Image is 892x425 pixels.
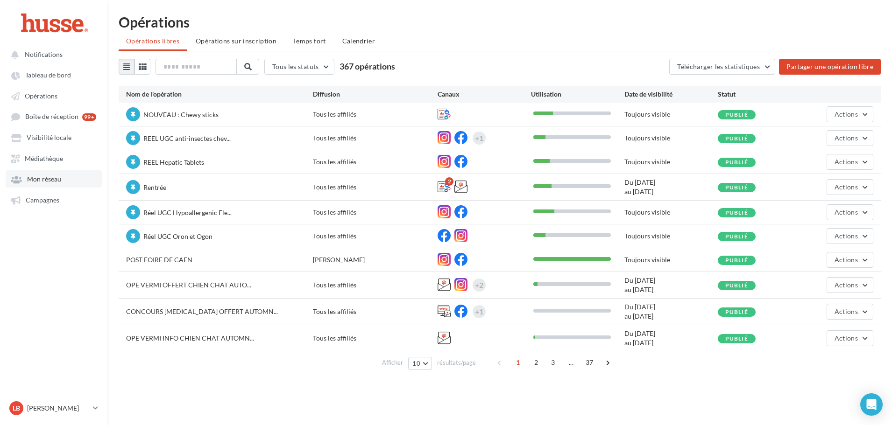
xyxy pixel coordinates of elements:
div: Opérations [119,15,881,29]
span: Tableau de bord [25,71,71,79]
span: Télécharger les statistiques [677,63,760,70]
span: Campagnes [26,196,59,204]
span: REEL UGC anti-insectes chev... [143,134,231,142]
div: Tous les affiliés [313,307,438,316]
button: Actions [827,228,873,244]
div: +1 [475,305,483,318]
span: 3 [545,355,560,370]
div: Tous les affiliés [313,231,438,241]
span: Opérations sur inscription [196,37,276,45]
div: Diffusion [313,90,438,99]
span: Afficher [382,358,403,367]
div: Open Intercom Messenger [860,393,883,416]
div: Tous les affiliés [313,208,438,217]
span: Actions [835,158,858,166]
span: Publié [725,111,748,118]
a: Visibilité locale [6,129,102,146]
span: Visibilité locale [27,134,71,142]
a: Tableau de bord [6,66,102,83]
div: Tous les affiliés [313,280,438,290]
button: Actions [827,277,873,293]
div: Toujours visible [624,208,718,217]
a: Médiathèque [6,150,102,167]
span: Publié [725,159,748,166]
button: Actions [827,252,873,268]
div: +2 [475,279,483,292]
span: Calendrier [342,37,375,45]
div: Toujours visible [624,255,718,265]
span: Actions [835,110,858,118]
p: [PERSON_NAME] [27,404,89,413]
div: Toujours visible [624,110,718,119]
span: Publié [725,257,748,264]
button: Partager une opération libre [779,59,881,75]
span: 1 [510,355,525,370]
span: Actions [835,334,858,342]
span: Actions [835,134,858,142]
span: Notifications [25,50,63,58]
span: Actions [835,183,858,191]
span: 37 [582,355,597,370]
div: Toujours visible [624,231,718,241]
span: POST FOIRE DE CAEN [126,256,192,264]
span: Publié [725,282,748,289]
a: Opérations [6,87,102,104]
a: Mon réseau [6,170,102,187]
span: résultats/page [437,358,476,367]
button: Actions [827,179,873,195]
div: Du [DATE] au [DATE] [624,302,718,321]
button: Notifications [6,46,98,63]
span: Médiathèque [25,154,63,162]
span: Publié [725,135,748,142]
div: Date de visibilité [624,90,718,99]
span: Publié [725,184,748,191]
div: Toujours visible [624,133,718,143]
div: Tous les affiliés [313,157,438,167]
button: Actions [827,106,873,122]
div: Tous les affiliés [313,334,438,343]
button: Actions [827,130,873,146]
span: Mon réseau [27,175,61,183]
div: Utilisation [531,90,624,99]
div: Tous les affiliés [313,182,438,192]
span: REEL Hepatic Tablets [143,158,204,166]
span: Actions [835,208,858,216]
span: Réel UGC Hypoallergenic Fle... [143,209,232,216]
div: Nom de l'opération [126,90,313,99]
div: Canaux [438,90,531,99]
span: Actions [835,256,858,264]
span: Actions [835,307,858,315]
span: NOUVEAU : Chewy sticks [143,111,219,118]
button: 10 [408,357,432,370]
div: Tous les affiliés [313,110,438,119]
div: [PERSON_NAME] [313,255,438,265]
span: OPE VERMI INFO CHIEN CHAT AUTOMN... [126,334,254,342]
span: Publié [725,308,748,315]
span: ... [564,355,579,370]
div: +1 [475,132,483,145]
span: Temps fort [293,37,326,45]
span: Publié [725,335,748,342]
div: Du [DATE] au [DATE] [624,178,718,196]
span: Actions [835,281,858,289]
div: Tous les affiliés [313,133,438,143]
span: Opérations [25,92,57,100]
span: Rentrée [143,183,166,191]
span: Publié [725,209,748,216]
span: 367 opérations [340,61,395,71]
span: Actions [835,232,858,240]
a: LB [PERSON_NAME] [7,399,100,417]
span: Boîte de réception [25,113,78,121]
button: Actions [827,304,873,320]
span: OPE VERMI OFFERT CHIEN CHAT AUTO... [126,281,251,289]
button: Actions [827,154,873,170]
span: 2 [529,355,544,370]
button: Télécharger les statistiques [669,59,775,75]
span: Réel UGC Oron et Ogon [143,232,212,240]
span: 10 [412,360,420,367]
span: CONCOURS [MEDICAL_DATA] OFFERT AUTOMN... [126,307,278,315]
a: Campagnes [6,191,102,208]
div: 2 [445,177,453,186]
div: 99+ [82,113,96,121]
button: Tous les statuts [264,59,334,75]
